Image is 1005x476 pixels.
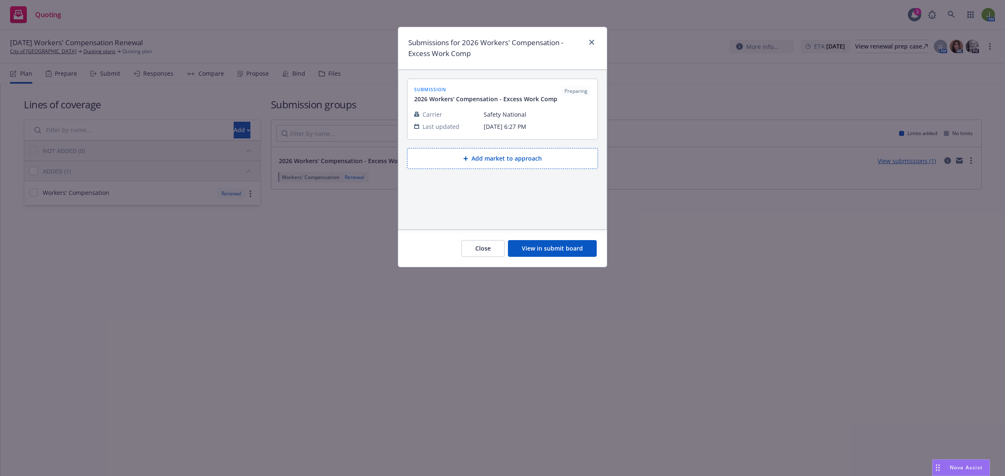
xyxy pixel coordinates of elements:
span: Safety National [484,110,591,119]
h1: Submissions for 2026 Workers' Compensation - Excess Work Comp [408,37,583,59]
span: submission [414,86,557,93]
button: View in submit board [508,240,597,257]
span: Preparing [564,87,588,95]
span: Nova Assist [950,464,983,471]
span: Carrier [423,110,442,119]
a: close [587,37,597,47]
button: Add market to approach [407,148,598,169]
span: Last updated [423,122,459,131]
button: Close [461,240,505,257]
span: 2026 Workers' Compensation - Excess Work Comp [414,95,557,103]
div: Drag to move [933,460,943,476]
span: [DATE] 6:27 PM [484,122,591,131]
button: Nova Assist [932,459,990,476]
